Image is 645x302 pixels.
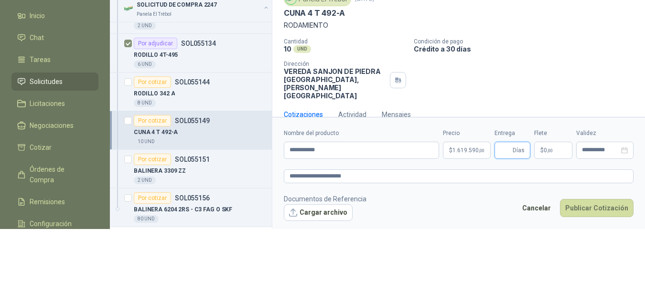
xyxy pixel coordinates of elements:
span: Órdenes de Compra [30,164,89,185]
a: Por cotizarSOL055151BALINERA 3309 ZZ2 UND [110,150,272,188]
a: Órdenes de Compra [11,160,98,189]
p: Cantidad [284,38,406,45]
p: $ 0,00 [534,142,572,159]
span: Configuración [30,219,72,229]
span: ,00 [479,148,484,153]
label: Flete [534,129,572,138]
p: CUNA 4 T 492-A [284,8,344,18]
p: Condición de pago [414,38,641,45]
p: RODILLO 342 A [134,89,175,98]
span: Remisiones [30,197,65,207]
p: SOL055151 [175,156,210,163]
div: Por cotizar [134,76,171,88]
span: ,00 [547,148,553,153]
label: Validez [576,129,634,138]
div: UND [293,45,311,53]
label: Precio [443,129,491,138]
p: SOL055144 [175,79,210,85]
a: Negociaciones [11,116,98,135]
button: Cargar archivo [284,204,353,221]
span: Solicitudes [30,76,63,87]
p: SOLICITUD DE COMPRA 2247 [137,0,217,10]
label: Entrega [494,129,530,138]
div: 10 UND [134,138,159,146]
span: 1.619.590 [452,147,484,153]
img: Company Logo [123,3,135,14]
p: BALINERA 3309 ZZ [134,167,186,176]
p: VEREDA SANJON DE PIEDRA [GEOGRAPHIC_DATA] , [PERSON_NAME][GEOGRAPHIC_DATA] [284,67,386,100]
span: 0 [544,147,553,153]
div: Por adjudicar [134,38,177,49]
button: Cancelar [517,199,556,217]
div: 2 UND [134,22,156,30]
p: CUNA 4 T 492-A [134,128,178,137]
a: Licitaciones [11,94,98,113]
span: Chat [30,32,44,43]
span: Licitaciones [30,98,65,109]
span: Cotizar [30,142,52,153]
p: BALINERA 6204 2RS - C3 FAG O SKF [134,205,232,214]
a: Configuración [11,215,98,233]
span: $ [540,147,544,153]
div: Por cotizar [134,192,171,204]
label: Nombre del producto [284,129,439,138]
span: Negociaciones [30,120,74,131]
p: 10 [284,45,291,53]
p: Documentos de Referencia [284,194,366,204]
div: Actividad [338,109,366,120]
a: Por cotizarSOL055149CUNA 4 T 492-A10 UND [110,111,272,150]
p: SOL055149 [175,117,210,124]
div: 8 UND [134,99,156,107]
div: Cotizaciones [284,109,323,120]
p: Crédito a 30 días [414,45,641,53]
a: Solicitudes [11,73,98,91]
a: Por cotizarSOL055144RODILLO 342 A8 UND [110,73,272,111]
div: Por cotizar [134,154,171,165]
p: RODILLO 4T-495 [134,51,178,60]
a: Inicio [11,7,98,25]
div: 80 UND [134,215,159,223]
span: Tareas [30,54,51,65]
div: 2 UND [134,177,156,184]
p: SOL055134 [181,40,216,47]
p: $1.619.590,00 [443,142,491,159]
p: Panela El Trébol [137,10,172,18]
span: Días [513,142,525,158]
a: Chat [11,29,98,47]
a: Por adjudicarSOL055134RODILLO 4T-4956 UND [110,34,272,73]
a: Remisiones [11,193,98,211]
p: SOL055156 [175,195,210,201]
div: 6 UND [134,61,156,68]
a: Por cotizarSOL055156BALINERA 6204 2RS - C3 FAG O SKF80 UND [110,188,272,227]
span: Inicio [30,10,45,21]
p: Dirección [284,61,386,67]
a: Tareas [11,51,98,69]
button: Publicar Cotización [560,199,634,217]
div: Por cotizar [134,115,171,126]
a: Cotizar [11,138,98,156]
p: RODAMIENTO [284,20,634,31]
div: Mensajes [382,109,411,120]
